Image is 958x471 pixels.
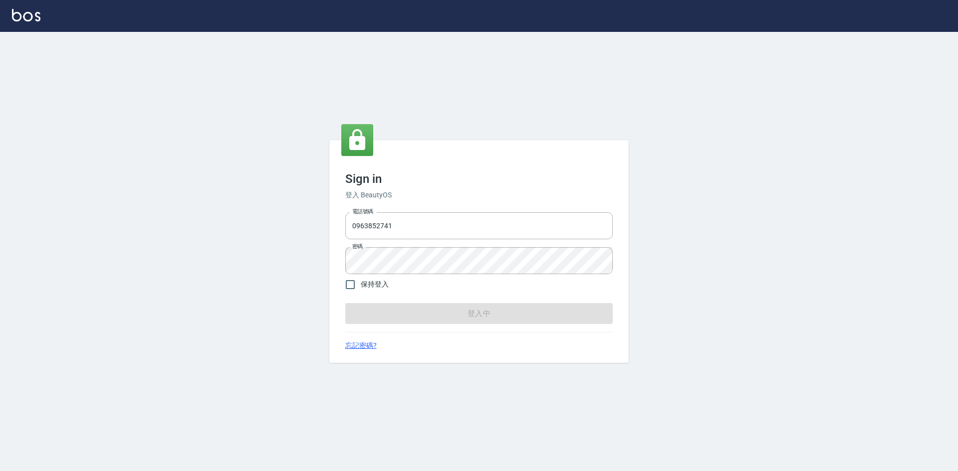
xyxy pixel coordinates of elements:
img: Logo [12,9,40,21]
h3: Sign in [345,172,613,186]
label: 電話號碼 [352,208,373,215]
label: 密碼 [352,243,363,250]
a: 忘記密碼? [345,340,377,351]
span: 保持登入 [361,279,389,290]
h6: 登入 BeautyOS [345,190,613,200]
